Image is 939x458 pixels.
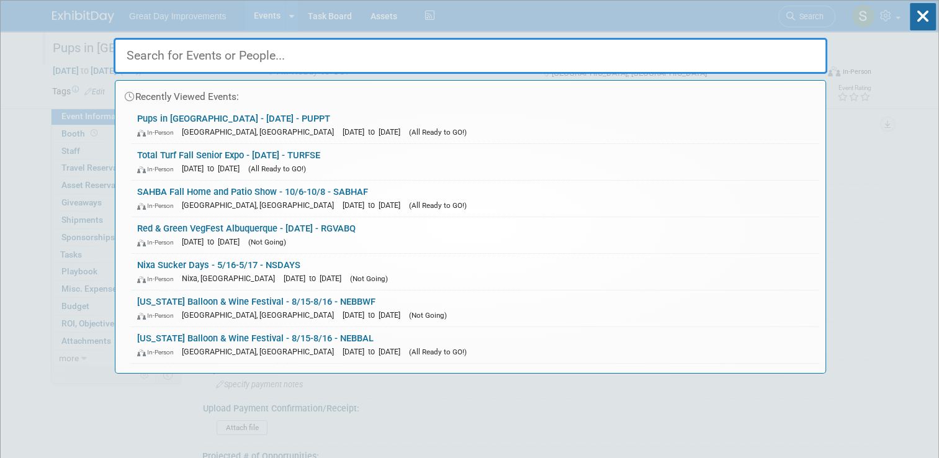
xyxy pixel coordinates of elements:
[122,81,819,107] div: Recently Viewed Events:
[182,127,340,137] span: [GEOGRAPHIC_DATA], [GEOGRAPHIC_DATA]
[248,164,306,173] span: (All Ready to GO!)
[137,238,179,246] span: In-Person
[182,200,340,210] span: [GEOGRAPHIC_DATA], [GEOGRAPHIC_DATA]
[182,274,281,283] span: Nixa, [GEOGRAPHIC_DATA]
[343,200,407,210] span: [DATE] to [DATE]
[248,238,286,246] span: (Not Going)
[409,311,447,320] span: (Not Going)
[182,310,340,320] span: [GEOGRAPHIC_DATA], [GEOGRAPHIC_DATA]
[114,38,827,74] input: Search for Events or People...
[409,348,467,356] span: (All Ready to GO!)
[131,327,819,363] a: [US_STATE] Balloon & Wine Festival - 8/15-8/16 - NEBBAL In-Person [GEOGRAPHIC_DATA], [GEOGRAPHIC_...
[137,312,179,320] span: In-Person
[137,202,179,210] span: In-Person
[137,348,179,356] span: In-Person
[343,127,407,137] span: [DATE] to [DATE]
[343,347,407,356] span: [DATE] to [DATE]
[350,274,388,283] span: (Not Going)
[182,164,246,173] span: [DATE] to [DATE]
[409,201,467,210] span: (All Ready to GO!)
[182,237,246,246] span: [DATE] to [DATE]
[131,290,819,326] a: [US_STATE] Balloon & Wine Festival - 8/15-8/16 - NEBBWF In-Person [GEOGRAPHIC_DATA], [GEOGRAPHIC_...
[131,107,819,143] a: Pups in [GEOGRAPHIC_DATA] - [DATE] - PUPPT In-Person [GEOGRAPHIC_DATA], [GEOGRAPHIC_DATA] [DATE] ...
[284,274,348,283] span: [DATE] to [DATE]
[137,275,179,283] span: In-Person
[131,144,819,180] a: Total Turf Fall Senior Expo - [DATE] - TURFSE In-Person [DATE] to [DATE] (All Ready to GO!)
[182,347,340,356] span: [GEOGRAPHIC_DATA], [GEOGRAPHIC_DATA]
[131,254,819,290] a: Nixa Sucker Days - 5/16-5/17 - NSDAYS In-Person Nixa, [GEOGRAPHIC_DATA] [DATE] to [DATE] (Not Going)
[137,128,179,137] span: In-Person
[137,165,179,173] span: In-Person
[343,310,407,320] span: [DATE] to [DATE]
[131,217,819,253] a: Red & Green VegFest Albuquerque - [DATE] - RGVABQ In-Person [DATE] to [DATE] (Not Going)
[131,181,819,217] a: SAHBA Fall Home and Patio Show - 10/6-10/8 - SABHAF In-Person [GEOGRAPHIC_DATA], [GEOGRAPHIC_DATA...
[409,128,467,137] span: (All Ready to GO!)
